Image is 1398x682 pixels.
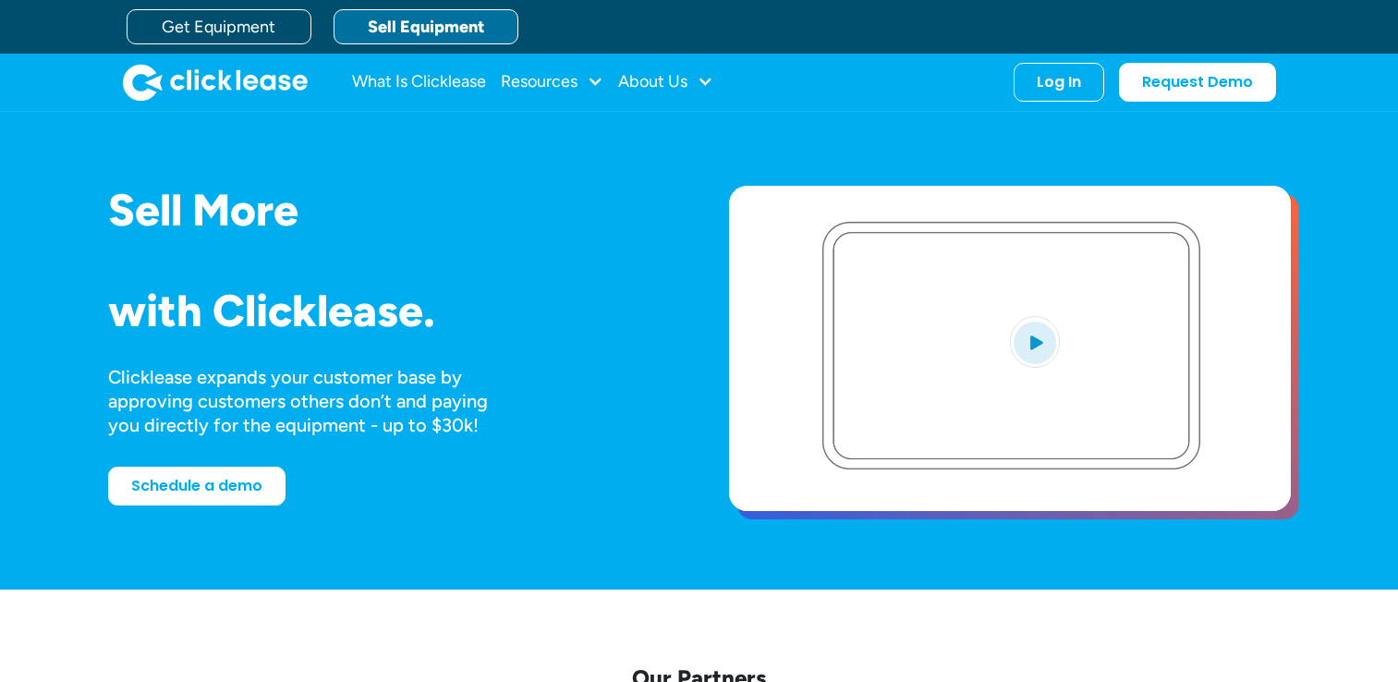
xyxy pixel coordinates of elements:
[729,186,1291,511] a: open lightbox
[108,365,522,437] div: Clicklease expands your customer base by approving customers others don’t and paying you directly...
[334,9,518,44] a: Sell Equipment
[1037,73,1081,91] div: Log In
[108,186,670,235] h1: Sell More
[618,64,713,101] div: About Us
[1119,63,1276,102] a: Request Demo
[352,64,486,101] a: What Is Clicklease
[108,467,286,505] a: Schedule a demo
[127,9,311,44] a: Get Equipment
[501,64,603,101] div: Resources
[123,64,308,101] img: Clicklease logo
[108,286,670,335] h1: with Clicklease.
[123,64,308,101] a: home
[1010,316,1060,368] img: Blue play button logo on a light blue circular background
